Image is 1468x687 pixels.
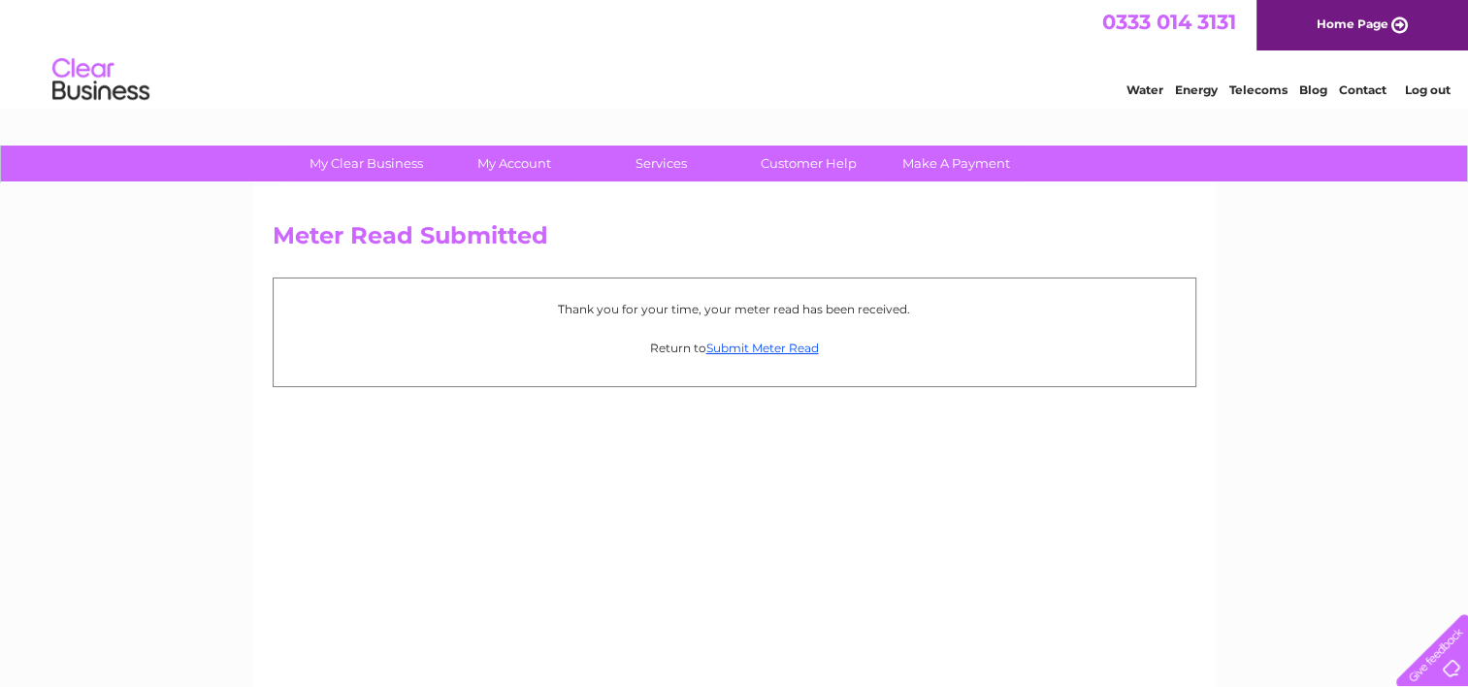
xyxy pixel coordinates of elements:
[277,11,1193,94] div: Clear Business is a trading name of Verastar Limited (registered in [GEOGRAPHIC_DATA] No. 3667643...
[1126,82,1163,97] a: Water
[729,146,889,181] a: Customer Help
[1102,10,1236,34] a: 0333 014 3131
[51,50,150,110] img: logo.png
[1175,82,1218,97] a: Energy
[1404,82,1450,97] a: Log out
[876,146,1036,181] a: Make A Payment
[434,146,594,181] a: My Account
[283,300,1186,318] p: Thank you for your time, your meter read has been received.
[1229,82,1288,97] a: Telecoms
[1299,82,1327,97] a: Blog
[286,146,446,181] a: My Clear Business
[283,339,1186,357] p: Return to
[706,341,819,355] a: Submit Meter Read
[273,222,1196,259] h2: Meter Read Submitted
[1339,82,1386,97] a: Contact
[581,146,741,181] a: Services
